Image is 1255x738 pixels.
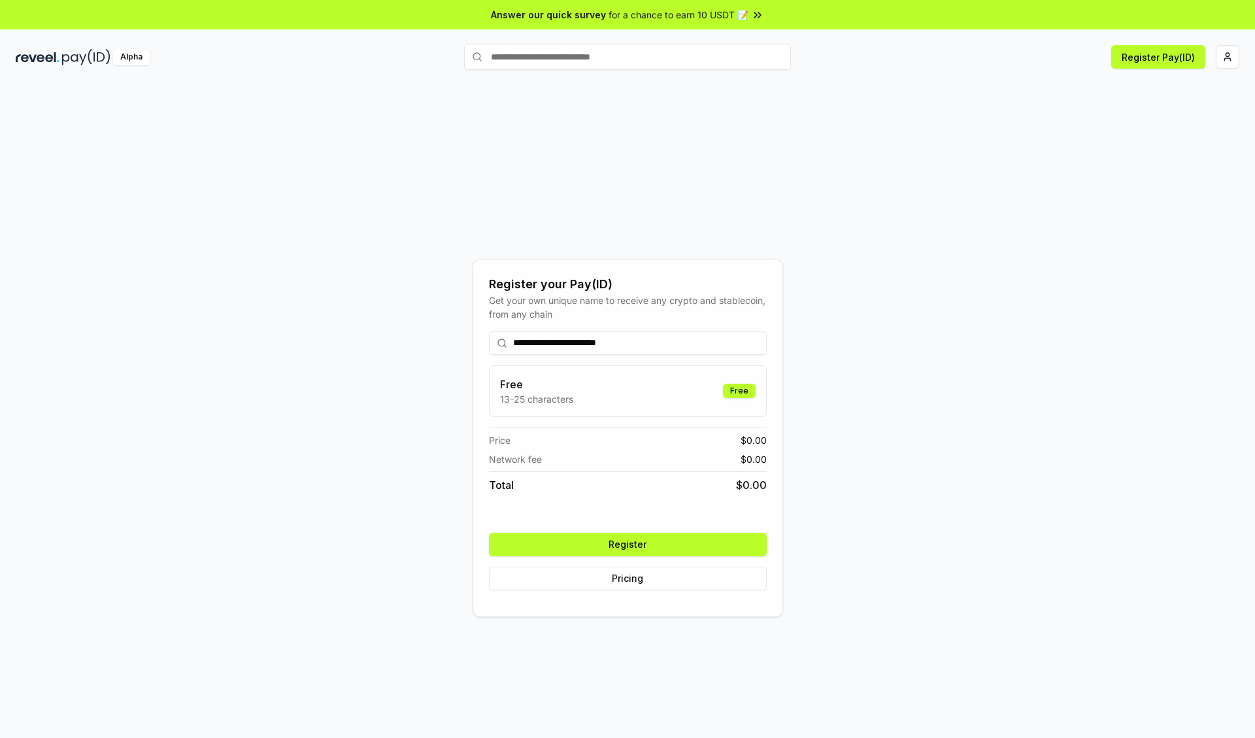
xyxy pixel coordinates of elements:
[741,452,767,466] span: $ 0.00
[723,384,756,398] div: Free
[500,392,573,406] p: 13-25 characters
[113,49,150,65] div: Alpha
[491,8,606,22] span: Answer our quick survey
[489,533,767,556] button: Register
[62,49,110,65] img: pay_id
[489,477,514,493] span: Total
[489,294,767,321] div: Get your own unique name to receive any crypto and stablecoin, from any chain
[736,477,767,493] span: $ 0.00
[1111,45,1205,69] button: Register Pay(ID)
[489,567,767,590] button: Pricing
[489,433,510,447] span: Price
[609,8,748,22] span: for a chance to earn 10 USDT 📝
[16,49,59,65] img: reveel_dark
[489,275,767,294] div: Register your Pay(ID)
[500,377,573,392] h3: Free
[489,452,542,466] span: Network fee
[741,433,767,447] span: $ 0.00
